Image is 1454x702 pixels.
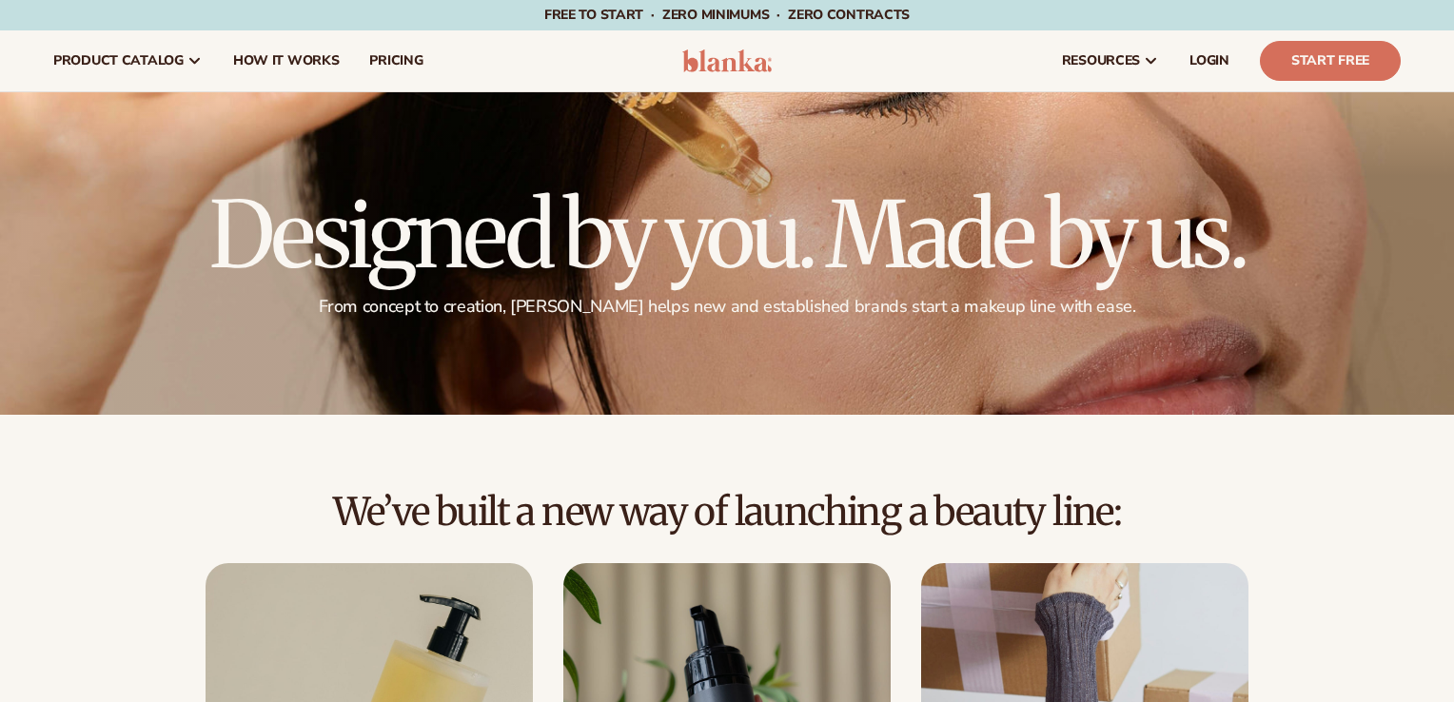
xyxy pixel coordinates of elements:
a: product catalog [38,30,218,91]
a: resources [1047,30,1174,91]
a: How It Works [218,30,355,91]
h2: We’ve built a new way of launching a beauty line: [53,491,1401,533]
span: Free to start · ZERO minimums · ZERO contracts [544,6,910,24]
a: pricing [354,30,438,91]
span: product catalog [53,53,184,68]
span: pricing [369,53,422,68]
span: LOGIN [1189,53,1229,68]
a: LOGIN [1174,30,1245,91]
span: resources [1062,53,1140,68]
p: From concept to creation, [PERSON_NAME] helps new and established brands start a makeup line with... [209,296,1245,318]
a: Start Free [1260,41,1401,81]
span: How It Works [233,53,340,68]
img: logo [682,49,773,72]
h1: Designed by you. Made by us. [209,189,1245,281]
